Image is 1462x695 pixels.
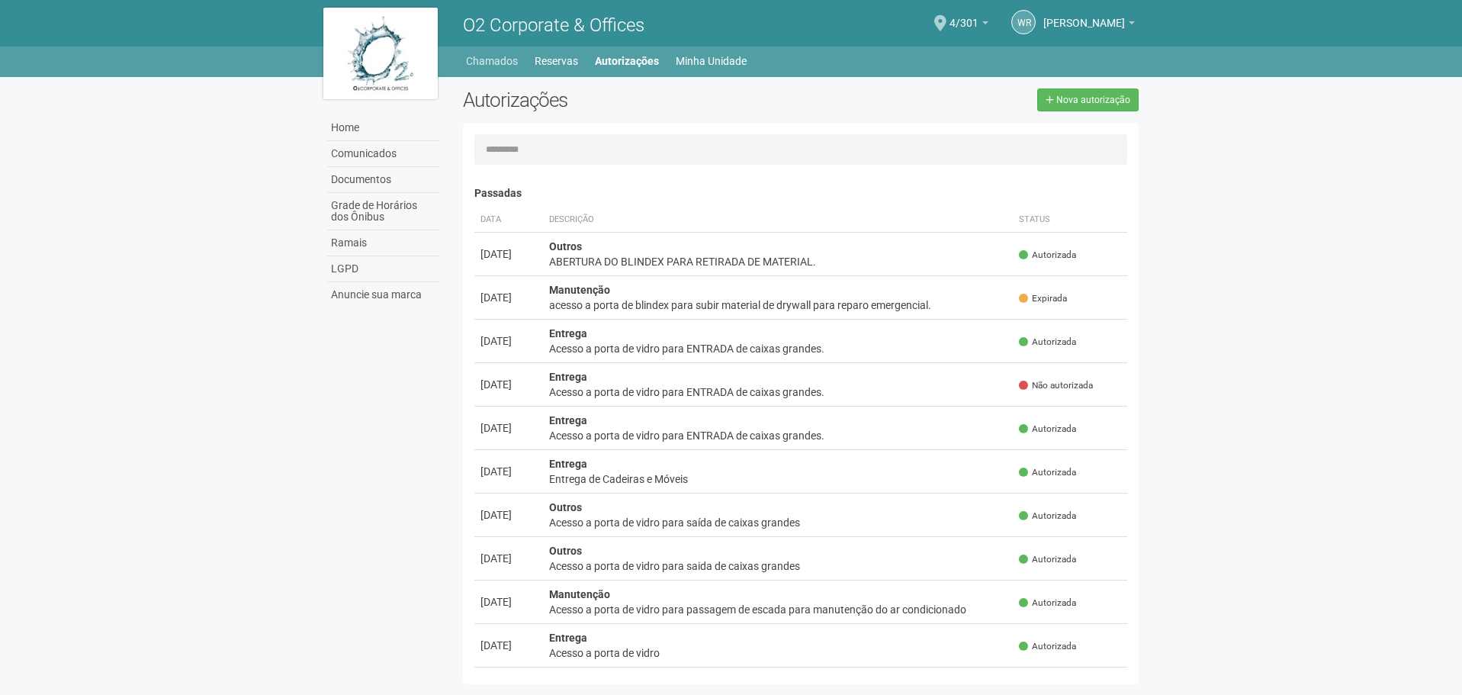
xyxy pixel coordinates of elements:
[480,333,537,349] div: [DATE]
[480,638,537,653] div: [DATE]
[1037,88,1139,111] a: Nova autorização
[474,188,1128,199] h4: Passadas
[327,193,440,230] a: Grade de Horários dos Ônibus
[549,458,587,470] strong: Entrega
[549,371,587,383] strong: Entrega
[1019,379,1093,392] span: Não autorizada
[549,414,587,426] strong: Entrega
[543,208,1014,233] th: Descrição
[549,501,582,513] strong: Outros
[1043,19,1135,31] a: [PERSON_NAME]
[480,551,537,566] div: [DATE]
[549,341,1007,356] div: Acesso a porta de vidro para ENTRADA de caixas grandes.
[327,282,440,307] a: Anuncie sua marca
[595,50,659,72] a: Autorizações
[549,240,582,253] strong: Outros
[949,19,988,31] a: 4/301
[480,420,537,436] div: [DATE]
[1019,423,1076,436] span: Autorizada
[463,88,789,111] h2: Autorizações
[463,14,644,36] span: O2 Corporate & Offices
[1013,208,1127,233] th: Status
[535,50,578,72] a: Reservas
[1019,336,1076,349] span: Autorizada
[1056,95,1130,105] span: Nova autorização
[327,167,440,193] a: Documentos
[466,50,518,72] a: Chamados
[549,298,1007,313] div: acesso a porta de blindex para subir material de drywall para reparo emergencial.
[480,377,537,392] div: [DATE]
[1019,249,1076,262] span: Autorizada
[549,602,1007,617] div: Acesso a porta de vidro para passagem de escada para manutenção do ar condicionado
[549,471,1007,487] div: Entrega de Cadeiras e Móveis
[480,290,537,305] div: [DATE]
[1043,2,1125,29] span: WILLIAM ROSA
[549,588,610,600] strong: Manutenção
[1011,10,1036,34] a: WR
[549,645,1007,661] div: Acesso a porta de vidro
[323,8,438,99] img: logo.jpg
[549,385,1007,400] div: Acesso a porta de vidro para ENTRADA de caixas grandes.
[1019,510,1076,523] span: Autorizada
[1019,597,1076,610] span: Autorizada
[480,594,537,610] div: [DATE]
[1019,292,1067,305] span: Expirada
[327,141,440,167] a: Comunicados
[480,507,537,523] div: [DATE]
[549,254,1007,269] div: ABERTURA DO BLINDEX PARA RETIRADA DE MATERIAL.
[1019,553,1076,566] span: Autorizada
[474,208,543,233] th: Data
[327,256,440,282] a: LGPD
[1019,466,1076,479] span: Autorizada
[676,50,747,72] a: Minha Unidade
[327,230,440,256] a: Ramais
[549,632,587,644] strong: Entrega
[480,246,537,262] div: [DATE]
[549,545,582,557] strong: Outros
[549,327,587,339] strong: Entrega
[549,515,1007,530] div: Acesso a porta de vidro para saída de caixas grandes
[549,428,1007,443] div: Acesso a porta de vidro para ENTRADA de caixas grandes.
[480,464,537,479] div: [DATE]
[549,284,610,296] strong: Manutenção
[327,115,440,141] a: Home
[1019,640,1076,653] span: Autorizada
[949,2,978,29] span: 4/301
[549,558,1007,574] div: Acesso a porta de vidro para saida de caixas grandes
